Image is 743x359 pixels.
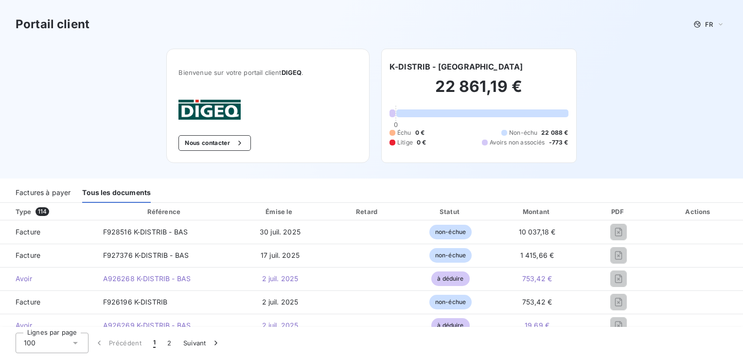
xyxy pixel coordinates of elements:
[178,100,241,120] img: Company logo
[397,138,413,147] span: Litige
[525,321,549,329] span: 19,69 €
[411,207,489,216] div: Statut
[8,227,88,237] span: Facture
[389,61,523,72] h6: K-DISTRIB - [GEOGRAPHIC_DATA]
[494,207,581,216] div: Montant
[177,333,227,353] button: Suivant
[103,298,168,306] span: F926196 K-DISTRIB
[8,274,88,284] span: Avoir
[584,207,653,216] div: PDF
[328,207,407,216] div: Retard
[429,295,472,309] span: non-échue
[656,207,741,216] div: Actions
[236,207,324,216] div: Émise le
[8,321,88,330] span: Avoir
[394,121,398,128] span: 0
[10,207,93,216] div: Type
[24,338,35,348] span: 100
[8,251,88,260] span: Facture
[509,128,537,137] span: Non-échu
[429,225,472,239] span: non-échue
[88,333,147,353] button: Précédent
[8,297,88,307] span: Facture
[261,251,300,259] span: 17 juil. 2025
[103,321,191,329] span: A926269 K-DISTRIB - BAS
[519,228,556,236] span: 10 037,18 €
[147,208,180,215] div: Référence
[103,274,191,283] span: A926268 K-DISTRIB - BAS
[705,20,713,28] span: FR
[147,333,161,353] button: 1
[262,274,299,283] span: 2 juil. 2025
[35,207,49,216] span: 114
[389,77,568,106] h2: 22 861,19 €
[16,182,71,203] div: Factures à payer
[262,321,299,329] span: 2 juil. 2025
[103,228,188,236] span: F928516 K-DISTRIB - BAS
[549,138,568,147] span: -773 €
[282,69,302,76] span: DIGEQ
[429,248,472,263] span: non-échue
[82,182,151,203] div: Tous les documents
[541,128,568,137] span: 22 088 €
[161,333,177,353] button: 2
[490,138,545,147] span: Avoirs non associés
[431,271,469,286] span: à déduire
[178,69,357,76] span: Bienvenue sur votre portail client .
[520,251,554,259] span: 1 415,66 €
[153,338,156,348] span: 1
[260,228,301,236] span: 30 juil. 2025
[178,135,250,151] button: Nous contacter
[417,138,426,147] span: 0 €
[397,128,411,137] span: Échu
[103,251,189,259] span: F927376 K-DISTRIB - BAS
[522,274,552,283] span: 753,42 €
[522,298,552,306] span: 753,42 €
[431,318,469,333] span: à déduire
[415,128,425,137] span: 0 €
[16,16,89,33] h3: Portail client
[262,298,299,306] span: 2 juil. 2025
